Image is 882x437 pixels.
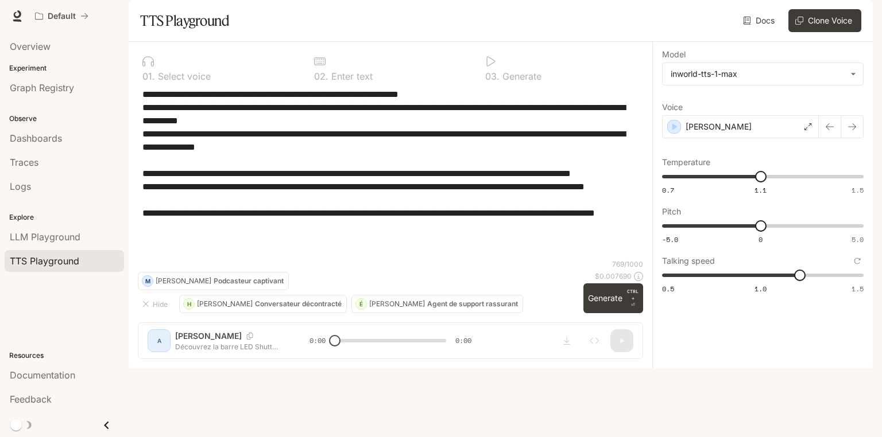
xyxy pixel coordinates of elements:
[140,9,229,32] h1: TTS Playground
[356,295,366,313] div: É
[627,288,639,302] p: CTRL +
[179,295,347,313] button: H[PERSON_NAME]Conversateur décontracté
[755,185,767,195] span: 1.1
[138,295,175,313] button: Hide
[155,72,211,81] p: Select voice
[48,11,76,21] p: Default
[214,278,284,284] p: Podcasteur captivant
[662,103,683,111] p: Voice
[485,72,500,81] p: 0 3 .
[788,9,861,32] button: Clone Voice
[852,185,864,195] span: 1.5
[852,235,864,244] span: 5.0
[662,235,678,244] span: -5.0
[686,121,752,132] p: [PERSON_NAME]
[369,301,425,307] p: [PERSON_NAME]
[671,68,845,80] div: inworld-tts-1-max
[156,278,211,284] p: [PERSON_NAME]
[351,295,523,313] button: É[PERSON_NAME]Agent de support rassurant
[583,283,643,313] button: GenerateCTRL +⏎
[662,284,674,294] span: 0.5
[662,50,686,58] p: Model
[314,72,328,81] p: 0 2 .
[184,295,194,313] div: H
[755,284,767,294] span: 1.0
[255,301,342,307] p: Conversateur décontracté
[662,158,710,166] p: Temperature
[197,301,253,307] p: [PERSON_NAME]
[662,257,715,265] p: Talking speed
[663,63,863,85] div: inworld-tts-1-max
[852,284,864,294] span: 1.5
[427,301,518,307] p: Agent de support rassurant
[328,72,373,81] p: Enter text
[142,72,155,81] p: 0 1 .
[662,208,681,216] p: Pitch
[662,185,674,195] span: 0.7
[30,5,94,28] button: All workspaces
[138,272,289,290] button: M[PERSON_NAME]Podcasteur captivant
[500,72,541,81] p: Generate
[595,271,632,281] p: $ 0.007690
[741,9,779,32] a: Docs
[142,272,153,290] div: M
[851,255,864,267] button: Reset to default
[627,288,639,309] p: ⏎
[759,235,763,244] span: 0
